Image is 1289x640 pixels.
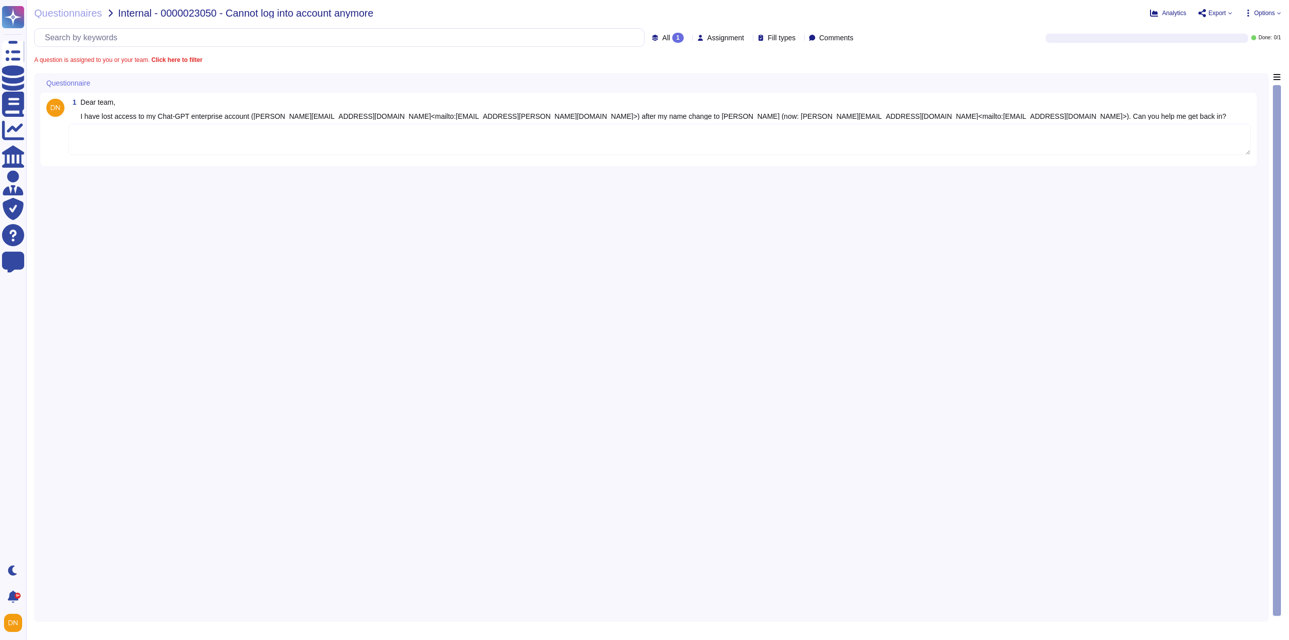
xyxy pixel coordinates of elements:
[672,33,684,43] div: 1
[46,99,64,117] img: user
[15,593,21,599] div: 9+
[46,80,90,87] span: Questionnaire
[1274,35,1281,40] span: 0 / 1
[150,56,202,63] b: Click here to filter
[1162,10,1186,16] span: Analytics
[34,57,202,63] span: A question is assigned to you or your team.
[1208,10,1226,16] span: Export
[819,34,853,41] span: Comments
[662,34,670,41] span: All
[1150,9,1186,17] button: Analytics
[34,8,102,18] span: Questionnaires
[1254,10,1275,16] span: Options
[1258,35,1272,40] span: Done:
[707,34,744,41] span: Assignment
[4,614,22,632] img: user
[40,29,644,46] input: Search by keywords
[2,612,29,634] button: user
[68,99,77,106] span: 1
[118,8,374,18] span: Internal - 0000023050 - Cannot log into account anymore
[768,34,796,41] span: Fill types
